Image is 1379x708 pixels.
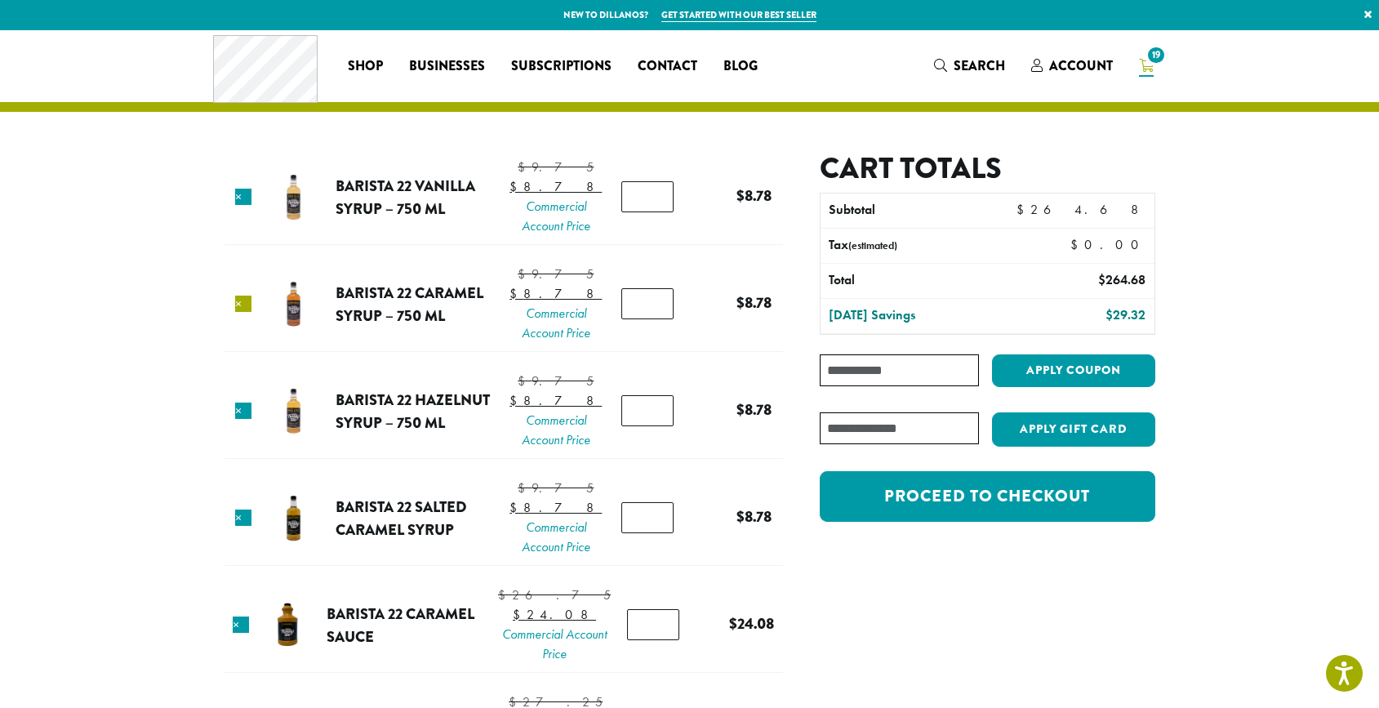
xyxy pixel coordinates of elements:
[235,403,251,419] a: Remove this item
[511,56,612,77] span: Subscriptions
[736,292,745,314] span: $
[509,178,523,195] span: $
[1016,201,1030,218] span: $
[621,395,674,426] input: Product quantity
[513,606,596,623] bdi: 24.08
[518,479,532,496] span: $
[509,411,602,450] span: Commercial Account Price
[736,185,745,207] span: $
[235,189,251,205] a: Remove this item
[336,282,483,327] a: Barista 22 Caramel Syrup – 750 ml
[736,505,772,528] bdi: 8.78
[267,171,320,224] img: Barista 22 Vanilla Syrup - 750 ml
[336,389,490,434] a: Barista 22 Hazelnut Syrup – 750 ml
[518,479,594,496] bdi: 9.75
[336,175,475,220] a: Barista 22 Vanilla Syrup – 750 ml
[509,285,602,302] bdi: 8.78
[518,372,594,390] bdi: 9.75
[621,502,674,533] input: Product quantity
[1098,271,1145,288] bdi: 264.68
[233,617,249,633] a: Remove this item
[820,471,1154,522] a: Proceed to checkout
[267,385,320,438] img: Barista 22 Hazelnut Syrup - 750 ml
[621,181,674,212] input: Product quantity
[509,518,602,557] span: Commercial Account Price
[736,399,745,421] span: $
[498,625,611,664] span: Commercial Account Price
[509,499,602,516] bdi: 8.78
[736,505,745,528] span: $
[1145,44,1167,66] span: 19
[518,372,532,390] span: $
[509,392,523,409] span: $
[327,603,474,648] a: Barista 22 Caramel Sauce
[821,264,1021,298] th: Total
[954,56,1005,75] span: Search
[736,399,772,421] bdi: 8.78
[409,56,485,77] span: Businesses
[498,586,512,603] span: $
[261,599,314,652] img: Barista 22 Caramel Sauce
[821,194,1008,228] th: Subtotal
[921,52,1018,79] a: Search
[992,412,1155,447] button: Apply Gift Card
[1016,201,1146,218] bdi: 264.68
[992,354,1155,388] button: Apply coupon
[518,158,594,176] bdi: 9.75
[509,499,523,516] span: $
[1070,236,1146,253] bdi: 0.00
[509,178,602,195] bdi: 8.78
[621,288,674,319] input: Product quantity
[267,492,320,545] img: B22 Salted Caramel Syrup
[348,56,383,77] span: Shop
[1070,236,1084,253] span: $
[627,609,679,640] input: Product quantity
[736,292,772,314] bdi: 8.78
[513,606,527,623] span: $
[820,151,1154,186] h2: Cart totals
[821,299,1021,333] th: [DATE] Savings
[509,392,602,409] bdi: 8.78
[723,56,758,77] span: Blog
[661,8,816,22] a: Get started with our best seller
[336,496,467,541] a: Barista 22 Salted Caramel Syrup
[509,304,602,343] span: Commercial Account Price
[729,612,737,635] span: $
[235,510,251,526] a: Remove this item
[1098,271,1105,288] span: $
[267,278,320,331] img: Barista 22 Caramel Syrup - 750 ml
[638,56,697,77] span: Contact
[335,53,396,79] a: Shop
[518,265,594,283] bdi: 9.75
[509,285,523,302] span: $
[1049,56,1113,75] span: Account
[821,229,1056,263] th: Tax
[498,586,611,603] bdi: 26.75
[848,238,897,252] small: (estimated)
[736,185,772,207] bdi: 8.78
[235,296,251,312] a: Remove this item
[518,265,532,283] span: $
[729,612,774,635] bdi: 24.08
[1105,306,1145,323] bdi: 29.32
[1105,306,1113,323] span: $
[518,158,532,176] span: $
[509,197,602,236] span: Commercial Account Price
